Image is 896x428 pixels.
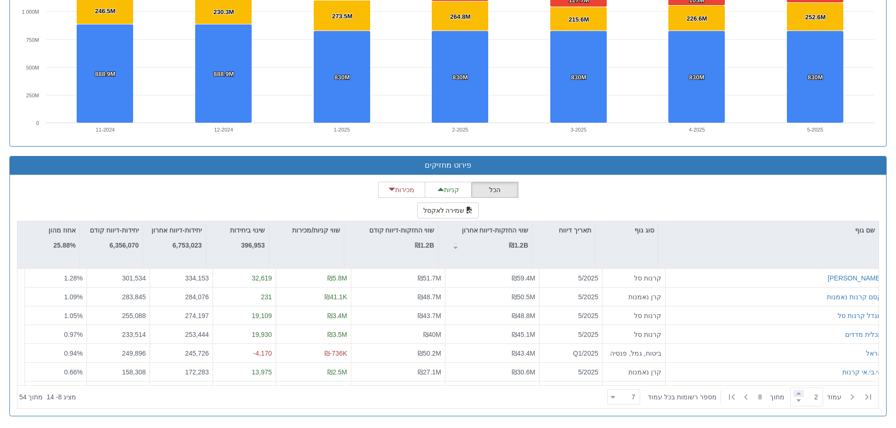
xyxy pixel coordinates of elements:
[827,292,882,301] button: קסם קרנות נאמנות
[415,241,434,249] strong: ₪1.2B
[512,293,535,300] span: ₪50.5M
[648,392,717,402] span: ‏מספר רשומות בכל עמוד
[543,329,598,339] div: 5/2025
[29,292,83,301] div: 1.09 %
[96,127,115,132] text: 11-2024
[866,348,882,358] button: הראל
[29,367,83,376] div: 0.66 %
[606,329,661,339] div: קרנות סל
[425,182,472,198] button: קניות
[828,273,882,283] div: [PERSON_NAME]
[154,273,209,283] div: 334,153
[26,93,39,98] text: 250M
[91,311,146,320] div: 255,088
[603,387,877,407] div: ‏ מתוך
[26,37,39,43] text: 750M
[569,16,589,23] tspan: 215.6M
[48,225,76,235] p: אחוז מהון
[91,329,146,339] div: 233,514
[22,9,39,15] tspan: 1 000M
[29,311,83,320] div: 1.05 %
[36,120,39,126] text: 0
[606,311,661,320] div: קרנות סל
[512,368,535,375] span: ₪30.6M
[571,127,587,132] text: 3-2025
[807,127,823,132] text: 5-2025
[154,311,209,320] div: 274,197
[512,330,535,338] span: ₪45.1M
[509,241,528,249] strong: ₪1.2B
[217,273,272,283] div: 32,619
[827,392,841,402] span: ‏עמוד
[154,367,209,376] div: 172,283
[217,348,272,358] div: -4,170
[154,348,209,358] div: 245,726
[151,225,202,235] p: יחידות-דיווח אחרון
[452,74,468,81] tspan: 830M
[606,292,661,301] div: קרן נאמנות
[214,127,233,132] text: 12-2024
[417,202,479,218] button: שמירה לאקסל
[687,15,707,22] tspan: 226.6M
[471,182,518,198] button: הכל
[543,292,598,301] div: 5/2025
[595,221,658,239] div: סוג גוף
[452,127,468,132] text: 2-2025
[450,13,470,20] tspan: 264.8M
[29,348,83,358] div: 0.94 %
[91,273,146,283] div: 301,534
[325,293,347,300] span: ₪41.1K
[54,241,76,249] strong: 25.88%
[29,273,83,283] div: 1.28 %
[543,311,598,320] div: 5/2025
[532,221,595,239] div: תאריך דיווח
[418,349,441,357] span: ₪50.2M
[543,273,598,283] div: 5/2025
[19,387,76,407] div: ‏מציג 8 - 14 ‏ מתוך 54
[808,74,823,81] tspan: 830M
[378,182,425,198] button: מכירות
[369,225,434,235] p: שווי החזקות-דיווח קודם
[217,329,272,339] div: 19,930
[418,311,441,319] span: ₪43.7M
[214,70,234,78] tspan: 888.9M
[154,292,209,301] div: 284,076
[689,127,705,132] text: 4-2025
[805,14,825,21] tspan: 252.6M
[173,241,202,249] strong: 6,753,023
[838,311,882,320] button: מגדל קרנות סל
[606,273,661,283] div: קרנות סל
[334,74,350,81] tspan: 830M
[327,330,347,338] span: ₪3.5M
[154,329,209,339] div: 253,444
[29,329,83,339] div: 0.97 %
[334,127,350,132] text: 1-2025
[332,13,352,20] tspan: 273.5M
[95,70,115,78] tspan: 888.9M
[91,348,146,358] div: 249,896
[758,392,770,402] span: 8
[26,65,39,70] text: 500M
[269,221,344,239] div: שווי קניות/מכירות
[230,225,265,235] p: שינוי ביחידות
[217,367,272,376] div: 13,975
[462,225,528,235] p: שווי החזקות-דיווח אחרון
[842,367,882,376] button: אי.בי.אי קרנות
[543,348,598,358] div: Q1/2025
[423,330,441,338] span: ₪40M
[512,311,535,319] span: ₪48.8M
[327,274,347,282] span: ₪5.8M
[689,74,705,81] tspan: 830M
[512,274,535,282] span: ₪59.4M
[90,225,139,235] p: יחידות-דיווח קודם
[845,329,882,339] button: תכלית מדדים
[327,311,347,319] span: ₪3.4M
[91,292,146,301] div: 283,845
[571,74,587,81] tspan: 830M
[95,8,115,15] tspan: 246.5M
